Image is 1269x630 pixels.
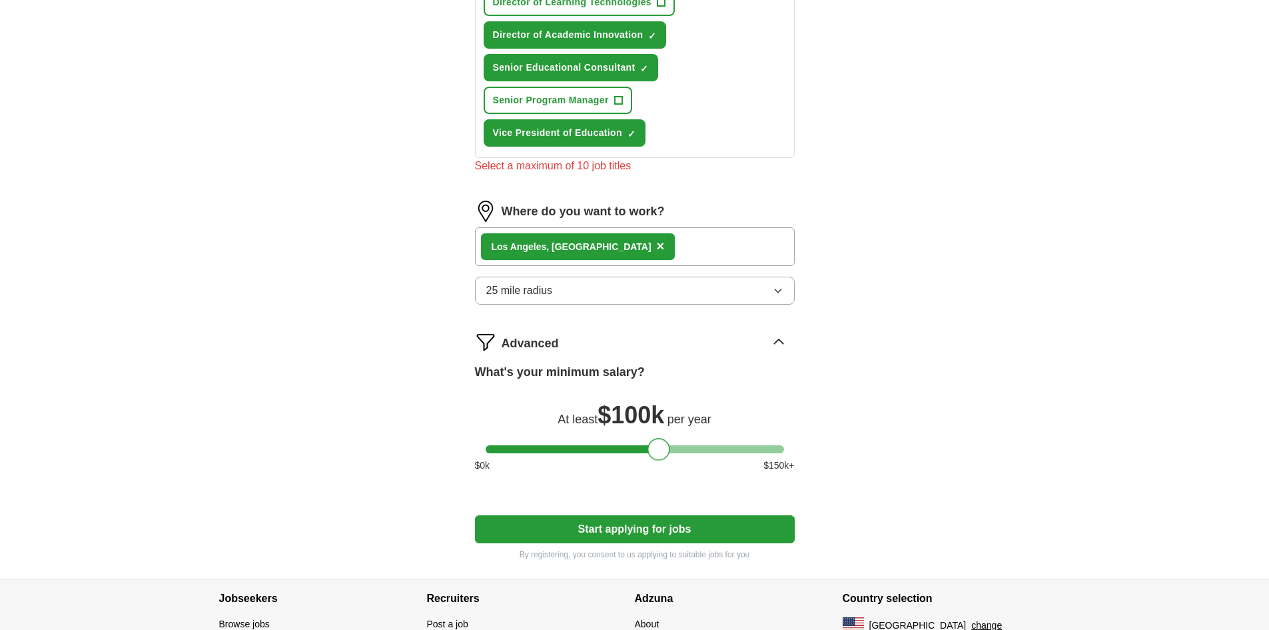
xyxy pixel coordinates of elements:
[484,119,645,147] button: Vice President of Education✓
[657,239,665,253] span: ×
[667,413,711,426] span: per year
[475,201,496,222] img: location.png
[558,413,598,426] span: At least
[493,126,622,140] span: Vice President of Education
[484,54,659,81] button: Senior Educational Consultant✓
[843,580,1051,617] h4: Country selection
[484,87,632,114] button: Senior Program Manager
[492,240,651,254] div: s, [GEOGRAPHIC_DATA]
[219,619,270,629] a: Browse jobs
[763,459,794,473] span: $ 150 k+
[657,237,665,257] button: ×
[484,21,667,49] button: Director of Academic Innovation✓
[502,335,559,353] span: Advanced
[492,241,542,252] strong: Los Angele
[635,619,659,629] a: About
[628,129,635,139] span: ✓
[648,31,656,41] span: ✓
[475,459,490,473] span: $ 0 k
[475,515,795,543] button: Start applying for jobs
[475,363,645,381] label: What's your minimum salary?
[475,158,795,174] div: Select a maximum of 10 job titles
[598,401,664,429] span: $ 100k
[640,63,648,74] span: ✓
[475,331,496,353] img: filter
[493,28,643,42] span: Director of Academic Innovation
[502,203,665,221] label: Where do you want to work?
[475,549,795,561] p: By registering, you consent to us applying to suitable jobs for you
[475,277,795,305] button: 25 mile radius
[427,619,468,629] a: Post a job
[493,93,609,107] span: Senior Program Manager
[486,283,553,299] span: 25 mile radius
[493,61,635,75] span: Senior Educational Consultant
